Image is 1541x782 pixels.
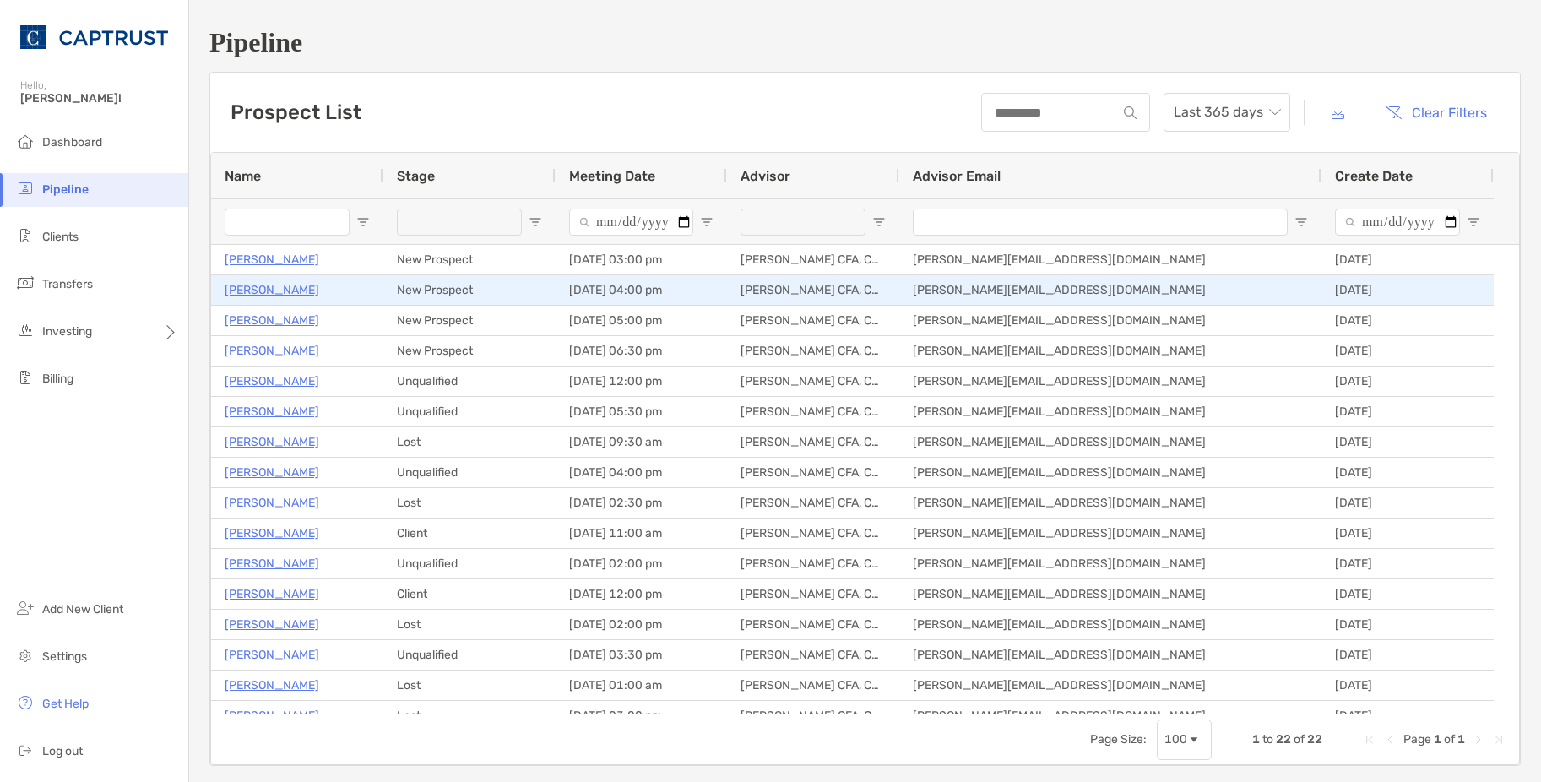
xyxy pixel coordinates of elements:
[1157,720,1212,760] div: Page Size
[1321,427,1494,457] div: [DATE]
[1321,671,1494,700] div: [DATE]
[899,397,1321,426] div: [PERSON_NAME][EMAIL_ADDRESS][DOMAIN_NAME]
[913,168,1001,184] span: Advisor Email
[15,178,35,198] img: pipeline icon
[383,671,556,700] div: Lost
[225,168,261,184] span: Name
[383,610,556,639] div: Lost
[42,324,92,339] span: Investing
[556,427,727,457] div: [DATE] 09:30 am
[383,245,556,274] div: New Prospect
[556,519,727,548] div: [DATE] 11:00 am
[225,584,319,605] a: [PERSON_NAME]
[899,640,1321,670] div: [PERSON_NAME][EMAIL_ADDRESS][DOMAIN_NAME]
[225,209,350,236] input: Name Filter Input
[1321,519,1494,548] div: [DATE]
[225,644,319,665] a: [PERSON_NAME]
[225,462,319,483] p: [PERSON_NAME]
[899,306,1321,335] div: [PERSON_NAME][EMAIL_ADDRESS][DOMAIN_NAME]
[727,640,899,670] div: [PERSON_NAME] CFA, CAIA, CFP®
[727,397,899,426] div: [PERSON_NAME] CFA, CAIA, CFP®
[397,168,435,184] span: Stage
[225,401,319,422] a: [PERSON_NAME]
[1434,732,1441,747] span: 1
[1472,733,1485,747] div: Next Page
[727,275,899,305] div: [PERSON_NAME] CFA, CAIA, CFP®
[1363,733,1376,747] div: First Page
[1124,106,1137,119] img: input icon
[15,273,35,293] img: transfers icon
[209,27,1521,58] h1: Pipeline
[383,549,556,578] div: Unqualified
[556,245,727,274] div: [DATE] 03:00 pm
[899,245,1321,274] div: [PERSON_NAME][EMAIL_ADDRESS][DOMAIN_NAME]
[727,245,899,274] div: [PERSON_NAME] CFA, CAIA, CFP®
[1321,397,1494,426] div: [DATE]
[899,519,1321,548] div: [PERSON_NAME][EMAIL_ADDRESS][DOMAIN_NAME]
[700,215,714,229] button: Open Filter Menu
[225,553,319,574] a: [PERSON_NAME]
[15,692,35,713] img: get-help icon
[1321,610,1494,639] div: [DATE]
[1321,701,1494,730] div: [DATE]
[383,488,556,518] div: Lost
[899,336,1321,366] div: [PERSON_NAME][EMAIL_ADDRESS][DOMAIN_NAME]
[727,610,899,639] div: [PERSON_NAME] CFA, CAIA, CFP®
[727,671,899,700] div: [PERSON_NAME] CFA, CAIA, CFP®
[727,701,899,730] div: [PERSON_NAME] CFA, CAIA, CFP®
[556,701,727,730] div: [DATE] 03:00 pm
[15,367,35,388] img: billing icon
[225,705,319,726] a: [PERSON_NAME]
[15,645,35,665] img: settings icon
[1321,336,1494,366] div: [DATE]
[1383,733,1397,747] div: Previous Page
[225,310,319,331] p: [PERSON_NAME]
[225,523,319,544] p: [PERSON_NAME]
[383,519,556,548] div: Client
[727,579,899,609] div: [PERSON_NAME] CFA, CAIA, CFP®
[42,744,83,758] span: Log out
[42,602,123,616] span: Add New Client
[1321,367,1494,396] div: [DATE]
[1262,732,1273,747] span: to
[899,579,1321,609] div: [PERSON_NAME][EMAIL_ADDRESS][DOMAIN_NAME]
[899,458,1321,487] div: [PERSON_NAME][EMAIL_ADDRESS][DOMAIN_NAME]
[1403,732,1431,747] span: Page
[899,701,1321,730] div: [PERSON_NAME][EMAIL_ADDRESS][DOMAIN_NAME]
[15,225,35,246] img: clients icon
[556,275,727,305] div: [DATE] 04:00 pm
[727,488,899,518] div: [PERSON_NAME] CFA, CAIA, CFP®
[383,336,556,366] div: New Prospect
[727,427,899,457] div: [PERSON_NAME] CFA, CAIA, CFP®
[42,372,73,386] span: Billing
[1335,209,1460,236] input: Create Date Filter Input
[1321,458,1494,487] div: [DATE]
[899,610,1321,639] div: [PERSON_NAME][EMAIL_ADDRESS][DOMAIN_NAME]
[556,458,727,487] div: [DATE] 04:00 pm
[225,432,319,453] p: [PERSON_NAME]
[1174,94,1280,131] span: Last 365 days
[556,306,727,335] div: [DATE] 05:00 pm
[556,336,727,366] div: [DATE] 06:30 pm
[1276,732,1291,747] span: 22
[1294,732,1305,747] span: of
[42,230,79,244] span: Clients
[383,701,556,730] div: Lost
[1457,732,1465,747] span: 1
[225,280,319,301] p: [PERSON_NAME]
[225,492,319,513] a: [PERSON_NAME]
[913,209,1288,236] input: Advisor Email Filter Input
[899,671,1321,700] div: [PERSON_NAME][EMAIL_ADDRESS][DOMAIN_NAME]
[556,640,727,670] div: [DATE] 03:30 pm
[15,131,35,151] img: dashboard icon
[20,7,168,68] img: CAPTRUST Logo
[225,340,319,361] p: [PERSON_NAME]
[225,249,319,270] a: [PERSON_NAME]
[727,336,899,366] div: [PERSON_NAME] CFA, CAIA, CFP®
[899,427,1321,457] div: [PERSON_NAME][EMAIL_ADDRESS][DOMAIN_NAME]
